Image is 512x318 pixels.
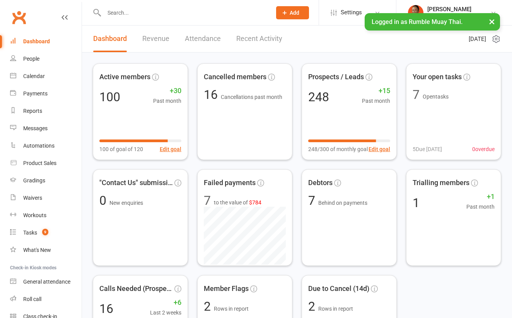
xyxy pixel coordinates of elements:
span: Active members [99,71,150,83]
button: × [485,13,499,30]
a: Revenue [142,26,169,52]
span: Trialling members [413,177,469,189]
span: +30 [153,85,181,97]
span: 9 [42,229,48,235]
span: Past month [153,97,181,105]
span: Settings [341,4,362,21]
a: Dashboard [93,26,127,52]
span: Past month [466,202,495,211]
span: "Contact Us" submissions [99,177,173,189]
span: +1 [466,191,495,202]
div: 7 [413,88,420,101]
span: Add [290,10,299,16]
div: Calendar [23,73,45,79]
span: +6 [150,297,181,308]
a: Dashboard [10,33,82,50]
a: Gradings [10,172,82,189]
span: Your open tasks [413,71,462,83]
div: Workouts [23,212,46,218]
div: Roll call [23,296,41,302]
a: People [10,50,82,68]
span: Last 2 weeks [150,308,181,317]
span: 2 [308,299,318,314]
div: Messages [23,125,48,131]
button: Edit goal [369,145,390,153]
span: Past month [362,97,390,105]
a: Automations [10,137,82,155]
div: Dashboard [23,38,50,44]
a: Clubworx [9,8,29,27]
input: Search... [102,7,266,18]
div: Tasks [23,230,37,236]
div: Reports [23,108,42,114]
div: 16 [99,303,113,315]
button: Add [276,6,309,19]
a: Messages [10,120,82,137]
img: thumb_image1722232694.png [408,5,423,20]
div: 100 [99,91,120,103]
span: $784 [249,199,261,206]
span: Failed payments [204,177,256,189]
span: 7 [308,193,318,208]
span: Member Flags [204,283,249,294]
div: Payments [23,90,48,97]
a: What's New [10,241,82,259]
span: New enquiries [109,200,143,206]
span: +15 [362,85,390,97]
a: Recent Activity [236,26,282,52]
span: Open tasks [423,94,449,100]
div: [PERSON_NAME] [427,6,472,13]
div: 248 [308,91,329,103]
a: Product Sales [10,155,82,172]
a: General attendance kiosk mode [10,273,82,291]
a: Waivers [10,189,82,207]
span: Calls Needed (Prospects) [99,283,173,294]
span: Debtors [308,177,333,189]
span: Logged in as Rumble Muay Thai. [372,18,463,26]
div: Waivers [23,195,42,201]
div: Product Sales [23,160,56,166]
span: Rows in report [318,306,353,312]
div: Gradings [23,177,45,184]
a: Payments [10,85,82,102]
span: Due to Cancel (14d) [308,283,369,294]
a: Roll call [10,291,82,308]
a: Calendar [10,68,82,85]
span: Prospects / Leads [308,71,364,83]
div: 7 [204,194,211,207]
span: [DATE] [469,34,486,44]
span: 0 [99,193,109,208]
span: 16 [204,87,221,102]
span: Cancellations past month [221,94,282,100]
div: 1 [413,197,420,209]
span: 248/300 of monthly goal [308,145,368,153]
a: Tasks 9 [10,224,82,241]
a: Attendance [185,26,221,52]
span: Rows in report [214,306,249,312]
span: 2 [204,299,214,314]
div: Automations [23,143,55,149]
a: Reports [10,102,82,120]
span: 100 of goal of 120 [99,145,143,153]
span: Cancelled members [204,71,266,83]
div: What's New [23,247,51,253]
div: Rumble Muay Thai [427,13,472,20]
div: People [23,56,39,62]
a: Workouts [10,207,82,224]
span: Behind on payments [318,200,367,206]
span: to the value of [214,198,261,207]
button: Edit goal [160,145,181,153]
div: General attendance [23,279,70,285]
span: 5 Due [DATE] [413,145,442,153]
span: 0 overdue [472,145,495,153]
